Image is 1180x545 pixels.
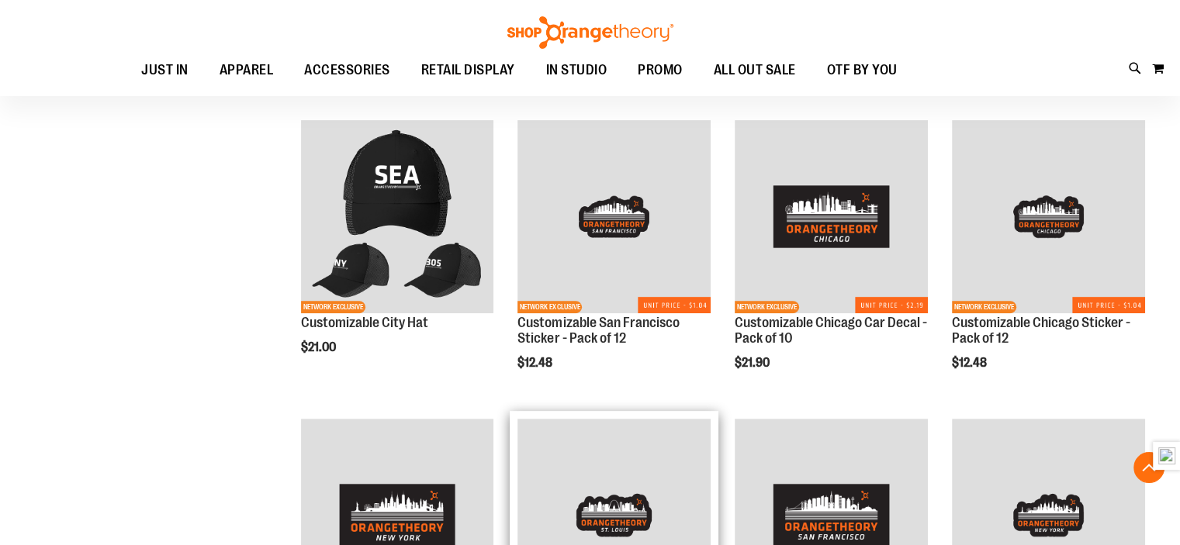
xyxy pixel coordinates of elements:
img: Product image for Customizable Chicago Car Decal - 10 PK [735,120,928,313]
div: product [727,112,936,409]
a: Main Image of 1536459NETWORK EXCLUSIVE [301,120,494,316]
div: product [944,112,1153,409]
span: PROMO [638,53,683,88]
span: RETAIL DISPLAY [421,53,515,88]
a: Customizable San Francisco Sticker - Pack of 12 [517,315,679,346]
span: $21.90 [735,356,772,370]
a: Customizable Chicago Sticker - Pack of 12 [952,315,1130,346]
button: Back To Top [1133,452,1164,483]
div: product [293,112,502,394]
span: $12.48 [952,356,989,370]
div: product [510,112,718,409]
span: ACCESSORIES [304,53,390,88]
span: IN STUDIO [546,53,607,88]
a: Product image for Customizable Chicago Car Decal - 10 PKNETWORK EXCLUSIVE [735,120,928,316]
a: Product image for Customizable San Francisco Sticker - 12 PKNETWORK EXCLUSIVE [517,120,711,316]
span: NETWORK EXCLUSIVE [517,301,582,313]
img: Main Image of 1536459 [301,120,494,313]
a: Customizable City Hat [301,315,428,330]
span: APPAREL [220,53,274,88]
img: Shop Orangetheory [505,16,676,49]
span: ALL OUT SALE [714,53,796,88]
span: $12.48 [517,356,555,370]
span: NETWORK EXCLUSIVE [735,301,799,313]
img: Product image for Customizable Chicago Sticker - 12 PK [952,120,1145,313]
span: NETWORK EXCLUSIVE [952,301,1016,313]
img: Product image for Customizable San Francisco Sticker - 12 PK [517,120,711,313]
span: $21.00 [301,340,338,354]
a: Product image for Customizable Chicago Sticker - 12 PKNETWORK EXCLUSIVE [952,120,1145,316]
span: JUST IN [141,53,189,88]
span: NETWORK EXCLUSIVE [301,301,365,313]
span: OTF BY YOU [827,53,898,88]
a: Customizable Chicago Car Decal - Pack of 10 [735,315,927,346]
